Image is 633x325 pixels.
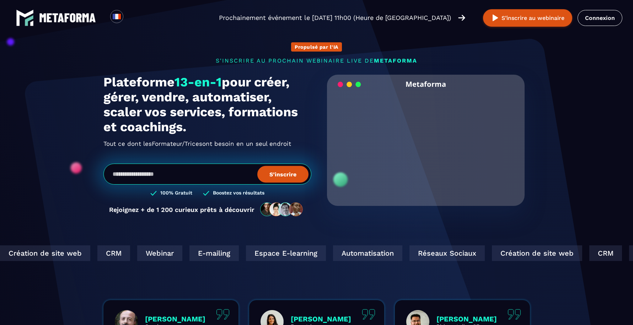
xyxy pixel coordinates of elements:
h3: Boostez vos résultats [213,190,264,197]
img: arrow-right [458,14,465,22]
img: community-people [258,202,306,217]
button: S’inscrire [257,166,309,182]
img: fr [112,12,121,21]
span: 13-en-1 [175,75,222,90]
img: checked [150,190,157,197]
img: checked [203,190,209,197]
h1: Plateforme pour créer, gérer, vendre, automatiser, scaler vos services, formations et coachings. [103,75,311,134]
p: Rejoignez + de 1 200 curieux prêts à découvrir [109,206,254,213]
h2: Tout ce dont les ont besoin en un seul endroit [103,138,311,149]
img: quote [508,309,521,320]
p: [PERSON_NAME] [291,315,351,323]
p: s'inscrire au prochain webinaire live de [103,57,530,64]
h3: 100% Gratuit [160,190,192,197]
p: Prochainement événement le [DATE] 11h00 (Heure de [GEOGRAPHIC_DATA]) [219,13,451,23]
div: Search for option [123,10,141,26]
p: Propulsé par l'IA [295,44,338,50]
img: logo [16,9,34,27]
img: loading [338,81,361,88]
img: play [491,14,500,22]
div: Création de site web [489,245,579,261]
div: Réseaux Sociaux [406,245,482,261]
input: Search for option [129,14,135,22]
div: CRM [586,245,619,261]
h2: Metaforma [406,75,446,94]
video: Your browser does not support the video tag. [332,94,520,187]
div: Espace E-learning [243,245,323,261]
p: [PERSON_NAME] [436,315,497,323]
div: Automatisation [330,245,399,261]
div: Webinar [134,245,179,261]
img: quote [216,309,230,320]
button: S’inscrire au webinaire [483,9,572,27]
p: [PERSON_NAME] [145,315,205,323]
img: quote [362,309,375,320]
span: METAFORMA [374,57,417,64]
div: CRM [94,245,127,261]
span: Formateur/Trices [152,138,202,149]
img: logo [39,13,96,22]
div: E-mailing [186,245,236,261]
a: Connexion [578,10,622,26]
